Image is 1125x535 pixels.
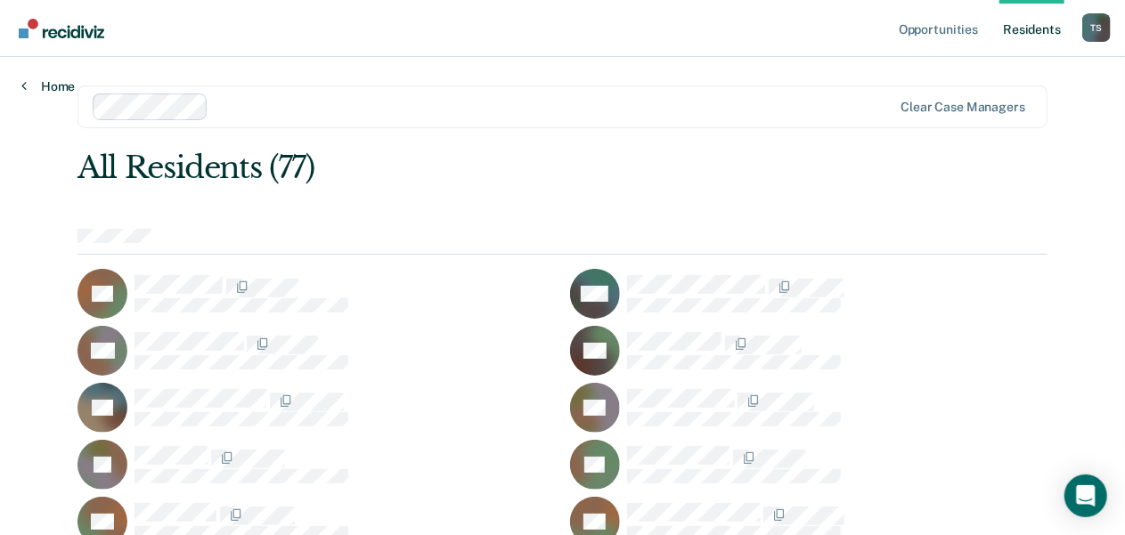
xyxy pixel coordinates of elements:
a: Home [21,78,75,94]
div: Open Intercom Messenger [1064,474,1107,517]
div: All Residents (77) [77,150,853,186]
button: Profile dropdown button [1082,13,1111,42]
div: Clear case managers [901,100,1024,115]
div: T S [1082,13,1111,42]
img: Recidiviz [19,19,104,38]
